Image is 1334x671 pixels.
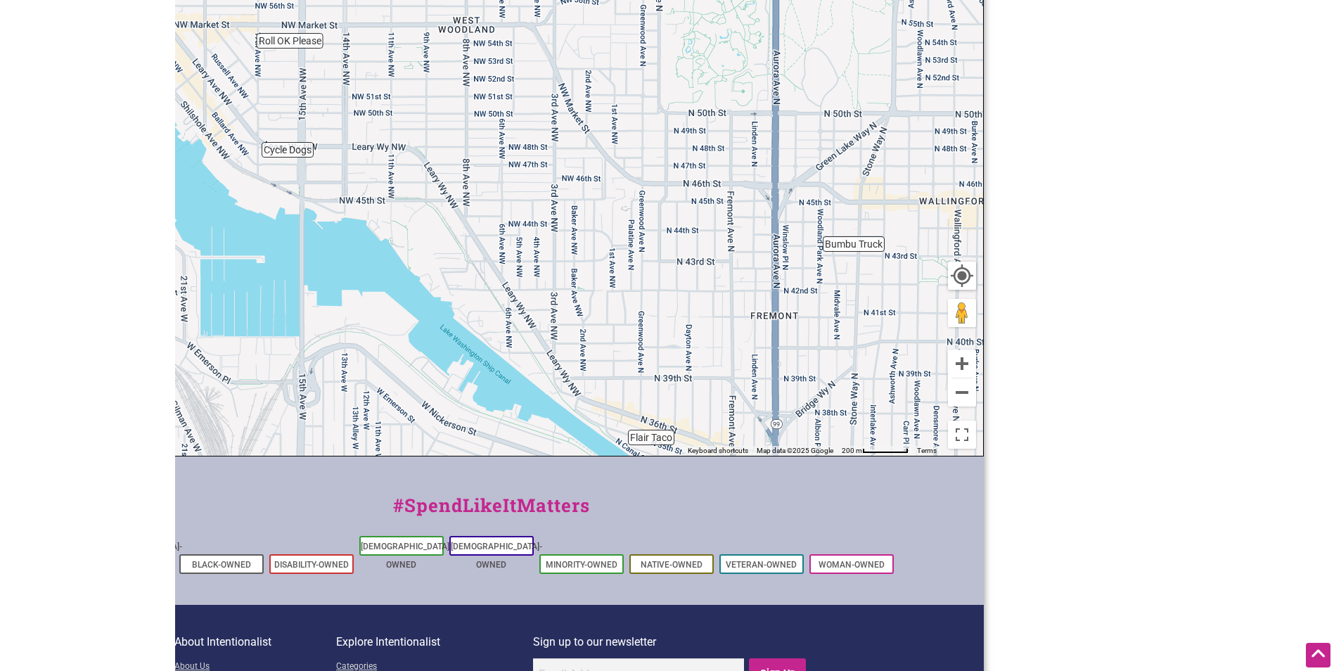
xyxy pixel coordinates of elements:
[1306,643,1330,667] div: Scroll Back to Top
[947,421,976,449] button: Toggle fullscreen view
[843,215,864,236] div: Bumbu Truck
[838,446,913,456] button: Map Scale: 200 m per 62 pixels
[757,447,833,454] span: Map data ©2025 Google
[192,560,251,570] a: Black-Owned
[361,542,452,570] a: [DEMOGRAPHIC_DATA]-Owned
[842,447,862,454] span: 200 m
[533,633,808,651] p: Sign up to our newsletter
[279,11,300,32] div: Roll OK Please
[641,560,703,570] a: Native-Owned
[948,299,976,327] button: Drag Pegman onto the map to open Street View
[277,120,298,141] div: Cycle Dogs
[274,560,349,570] a: Disability-Owned
[819,560,885,570] a: Woman-Owned
[336,633,533,651] p: Explore Intentionalist
[451,542,542,570] a: [DEMOGRAPHIC_DATA]-Owned
[917,447,937,454] a: Terms
[948,262,976,290] button: Your Location
[641,408,662,429] div: Flair Taco
[726,560,797,570] a: Veteran-Owned
[174,633,336,651] p: About Intentionalist
[948,350,976,378] button: Zoom in
[546,560,617,570] a: Minority-Owned
[948,378,976,407] button: Zoom out
[688,446,748,456] button: Keyboard shortcuts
